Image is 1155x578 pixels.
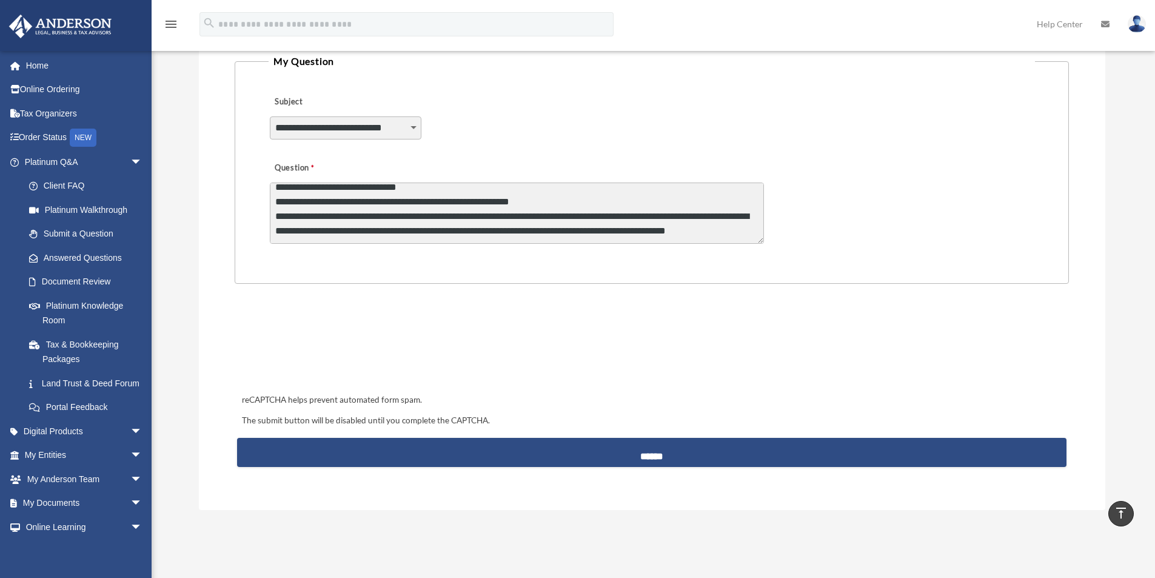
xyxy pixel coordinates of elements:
[164,21,178,32] a: menu
[203,16,216,30] i: search
[8,467,161,491] a: My Anderson Teamarrow_drop_down
[70,129,96,147] div: NEW
[130,419,155,444] span: arrow_drop_down
[8,101,161,126] a: Tax Organizers
[17,294,161,332] a: Platinum Knowledge Room
[237,414,1066,428] div: The submit button will be disabled until you complete the CAPTCHA.
[17,395,161,420] a: Portal Feedback
[130,515,155,540] span: arrow_drop_down
[164,17,178,32] i: menu
[130,443,155,468] span: arrow_drop_down
[1114,506,1128,520] i: vertical_align_top
[17,270,161,294] a: Document Review
[17,222,155,246] a: Submit a Question
[8,126,161,150] a: Order StatusNEW
[270,160,364,177] label: Question
[8,78,161,102] a: Online Ordering
[1108,501,1134,526] a: vertical_align_top
[130,491,155,516] span: arrow_drop_down
[130,467,155,492] span: arrow_drop_down
[17,246,161,270] a: Answered Questions
[8,515,161,539] a: Online Learningarrow_drop_down
[270,94,385,111] label: Subject
[5,15,115,38] img: Anderson Advisors Platinum Portal
[8,53,161,78] a: Home
[238,321,423,369] iframe: reCAPTCHA
[8,491,161,516] a: My Documentsarrow_drop_down
[17,174,161,198] a: Client FAQ
[237,393,1066,408] div: reCAPTCHA helps prevent automated form spam.
[130,150,155,175] span: arrow_drop_down
[17,332,161,371] a: Tax & Bookkeeping Packages
[17,198,161,222] a: Platinum Walkthrough
[8,419,161,443] a: Digital Productsarrow_drop_down
[269,53,1034,70] legend: My Question
[8,150,161,174] a: Platinum Q&Aarrow_drop_down
[17,371,161,395] a: Land Trust & Deed Forum
[1128,15,1146,33] img: User Pic
[8,443,161,468] a: My Entitiesarrow_drop_down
